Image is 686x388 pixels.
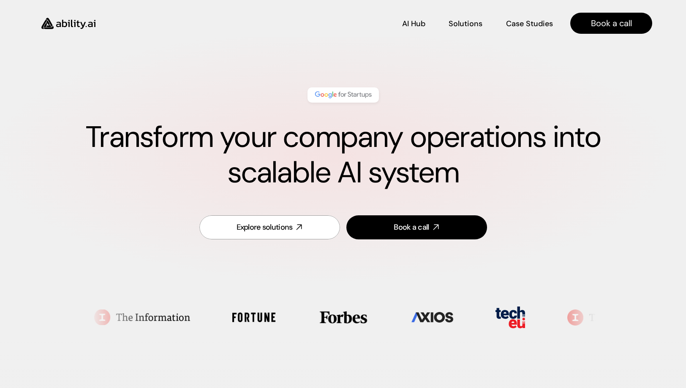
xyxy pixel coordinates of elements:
h1: Transform your company operations into scalable AI system [34,119,652,190]
a: AI Hub [402,16,425,31]
nav: Main navigation [107,13,652,34]
a: Book a call [570,13,652,34]
a: Explore solutions [199,215,340,239]
div: Explore solutions [237,222,293,233]
p: Case Studies [506,19,553,29]
a: Book a call [346,215,487,239]
p: Book a call [591,17,632,29]
a: Solutions [449,16,482,31]
p: AI Hub [402,19,425,29]
a: Case Studies [506,16,553,31]
div: Book a call [394,222,429,233]
p: Solutions [449,19,482,29]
